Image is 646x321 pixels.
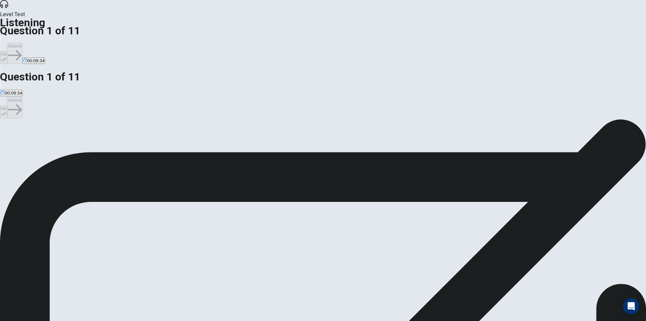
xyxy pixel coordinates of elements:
button: 00:09:34 [23,58,45,64]
div: Open Intercom Messenger [623,298,639,314]
span: 00:09:34 [5,91,22,96]
span: 00:09:34 [27,58,45,63]
button: Submit [7,97,22,118]
button: Submit [7,43,22,64]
